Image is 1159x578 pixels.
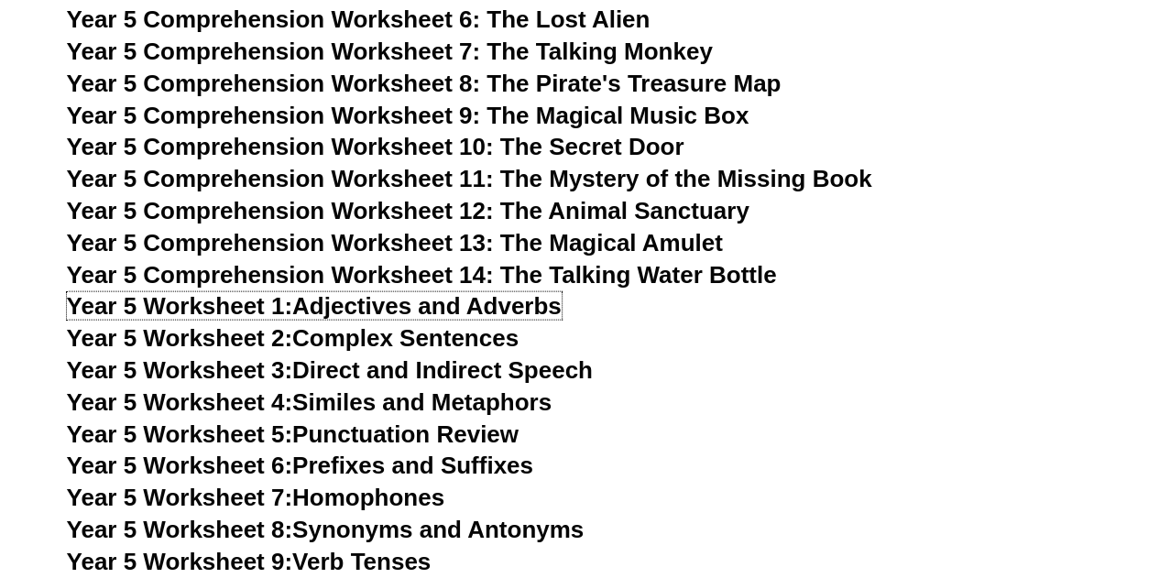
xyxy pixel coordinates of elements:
[67,356,593,384] a: Year 5 Worksheet 3:Direct and Indirect Speech
[67,388,552,416] a: Year 5 Worksheet 4:Similes and Metaphors
[67,452,293,479] span: Year 5 Worksheet 6:
[67,5,651,33] a: Year 5 Comprehension Worksheet 6: The Lost Alien
[67,102,749,129] a: Year 5 Comprehension Worksheet 9: The Magical Music Box
[67,324,519,352] a: Year 5 Worksheet 2:Complex Sentences
[67,548,432,575] a: Year 5 Worksheet 9:Verb Tenses
[67,133,684,160] a: Year 5 Comprehension Worksheet 10: The Secret Door
[67,70,782,97] a: Year 5 Comprehension Worksheet 8: The Pirate's Treasure Map
[67,197,749,224] a: Year 5 Comprehension Worksheet 12: The Animal Sanctuary
[67,261,777,289] a: Year 5 Comprehension Worksheet 14: The Talking Water Bottle
[67,420,293,448] span: Year 5 Worksheet 5:
[67,356,293,384] span: Year 5 Worksheet 3:
[67,484,293,511] span: Year 5 Worksheet 7:
[67,229,723,256] a: Year 5 Comprehension Worksheet 13: The Magical Amulet
[67,292,293,320] span: Year 5 Worksheet 1:
[67,292,562,320] a: Year 5 Worksheet 1:Adjectives and Adverbs
[67,420,519,448] a: Year 5 Worksheet 5:Punctuation Review
[67,548,293,575] span: Year 5 Worksheet 9:
[67,484,445,511] a: Year 5 Worksheet 7:Homophones
[67,165,872,192] a: Year 5 Comprehension Worksheet 11: The Mystery of the Missing Book
[67,452,533,479] a: Year 5 Worksheet 6:Prefixes and Suffixes
[854,371,1159,578] iframe: Chat Widget
[67,516,293,543] span: Year 5 Worksheet 8:
[67,388,293,416] span: Year 5 Worksheet 4:
[67,38,713,65] a: Year 5 Comprehension Worksheet 7: The Talking Monkey
[67,516,585,543] a: Year 5 Worksheet 8:Synonyms and Antonyms
[67,324,293,352] span: Year 5 Worksheet 2:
